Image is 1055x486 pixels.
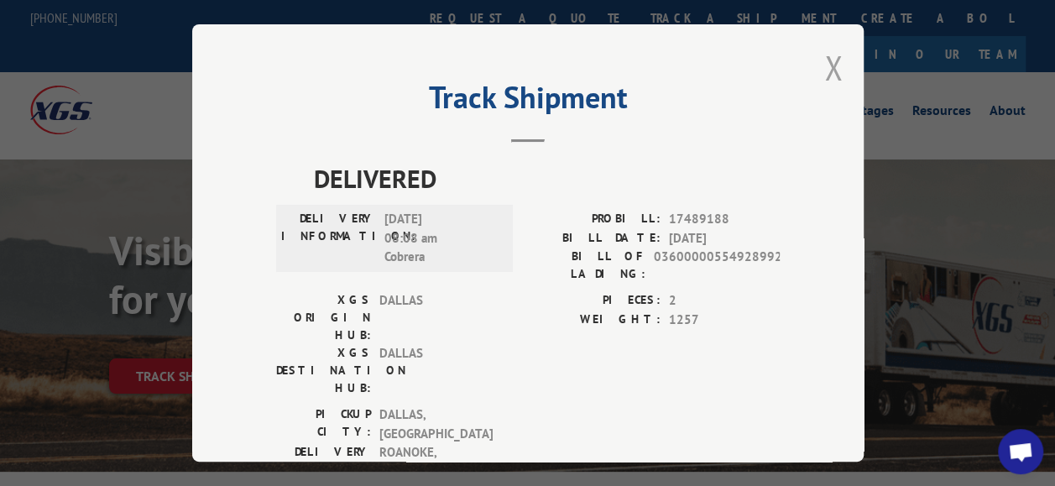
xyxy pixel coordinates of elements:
[654,248,780,283] span: 03600000554928992
[281,210,376,267] label: DELIVERY INFORMATION:
[379,291,493,344] span: DALLAS
[528,248,645,283] label: BILL OF LADING:
[379,443,493,481] span: ROANOKE , [GEOGRAPHIC_DATA]
[528,210,661,229] label: PROBILL:
[276,443,371,481] label: DELIVERY CITY:
[669,311,780,330] span: 1257
[276,291,371,344] label: XGS ORIGIN HUB:
[669,291,780,311] span: 2
[528,311,661,330] label: WEIGHT:
[314,159,780,197] span: DELIVERED
[528,229,661,248] label: BILL DATE:
[379,344,493,397] span: DALLAS
[276,86,780,118] h2: Track Shipment
[379,405,493,443] span: DALLAS , [GEOGRAPHIC_DATA]
[276,405,371,443] label: PICKUP CITY:
[824,45,843,90] button: Close modal
[528,291,661,311] label: PIECES:
[669,210,780,229] span: 17489188
[384,210,498,267] span: [DATE] 08:08 am Cobrera
[276,344,371,397] label: XGS DESTINATION HUB:
[998,429,1043,474] div: Open chat
[669,229,780,248] span: [DATE]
